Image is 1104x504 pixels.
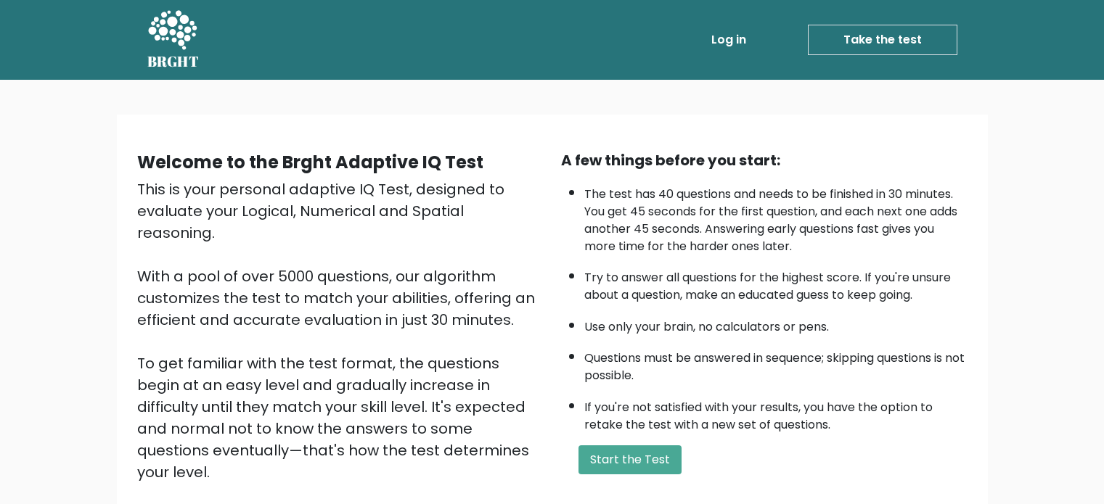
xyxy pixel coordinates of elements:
[147,53,200,70] h5: BRGHT
[584,262,968,304] li: Try to answer all questions for the highest score. If you're unsure about a question, make an edu...
[561,149,968,171] div: A few things before you start:
[147,6,200,74] a: BRGHT
[584,178,968,255] li: The test has 40 questions and needs to be finished in 30 minutes. You get 45 seconds for the firs...
[584,392,968,434] li: If you're not satisfied with your results, you have the option to retake the test with a new set ...
[584,311,968,336] li: Use only your brain, no calculators or pens.
[137,150,483,174] b: Welcome to the Brght Adaptive IQ Test
[578,445,682,474] button: Start the Test
[706,25,752,54] a: Log in
[584,342,968,384] li: Questions must be answered in sequence; skipping questions is not possible.
[808,25,957,55] a: Take the test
